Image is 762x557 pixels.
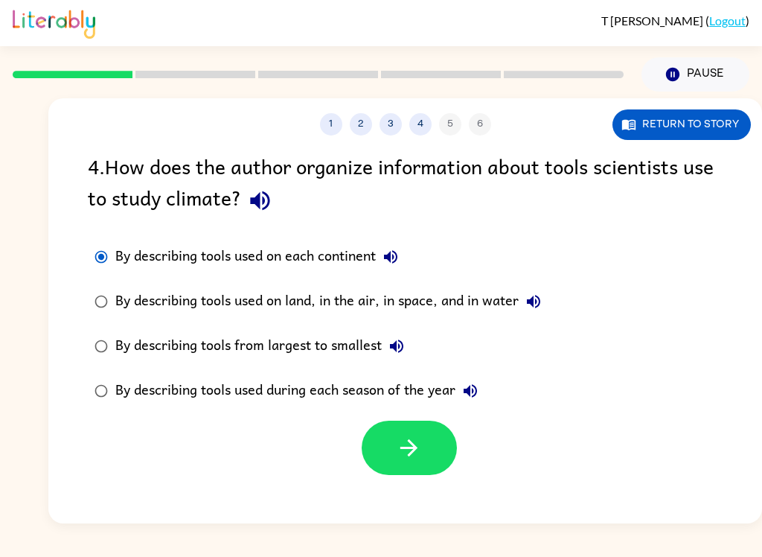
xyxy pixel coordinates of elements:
[350,113,372,136] button: 2
[380,113,402,136] button: 3
[519,287,548,316] button: By describing tools used on land, in the air, in space, and in water
[88,150,723,220] div: 4 . How does the author organize information about tools scientists use to study climate?
[13,6,95,39] img: Literably
[601,13,749,28] div: ( )
[115,242,406,272] div: By describing tools used on each continent
[641,57,749,92] button: Pause
[455,376,485,406] button: By describing tools used during each season of the year
[612,109,751,140] button: Return to story
[376,242,406,272] button: By describing tools used on each continent
[382,331,412,361] button: By describing tools from largest to smallest
[115,331,412,361] div: By describing tools from largest to smallest
[601,13,705,28] span: T [PERSON_NAME]
[320,113,342,136] button: 1
[115,287,548,316] div: By describing tools used on land, in the air, in space, and in water
[709,13,746,28] a: Logout
[409,113,432,136] button: 4
[115,376,485,406] div: By describing tools used during each season of the year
